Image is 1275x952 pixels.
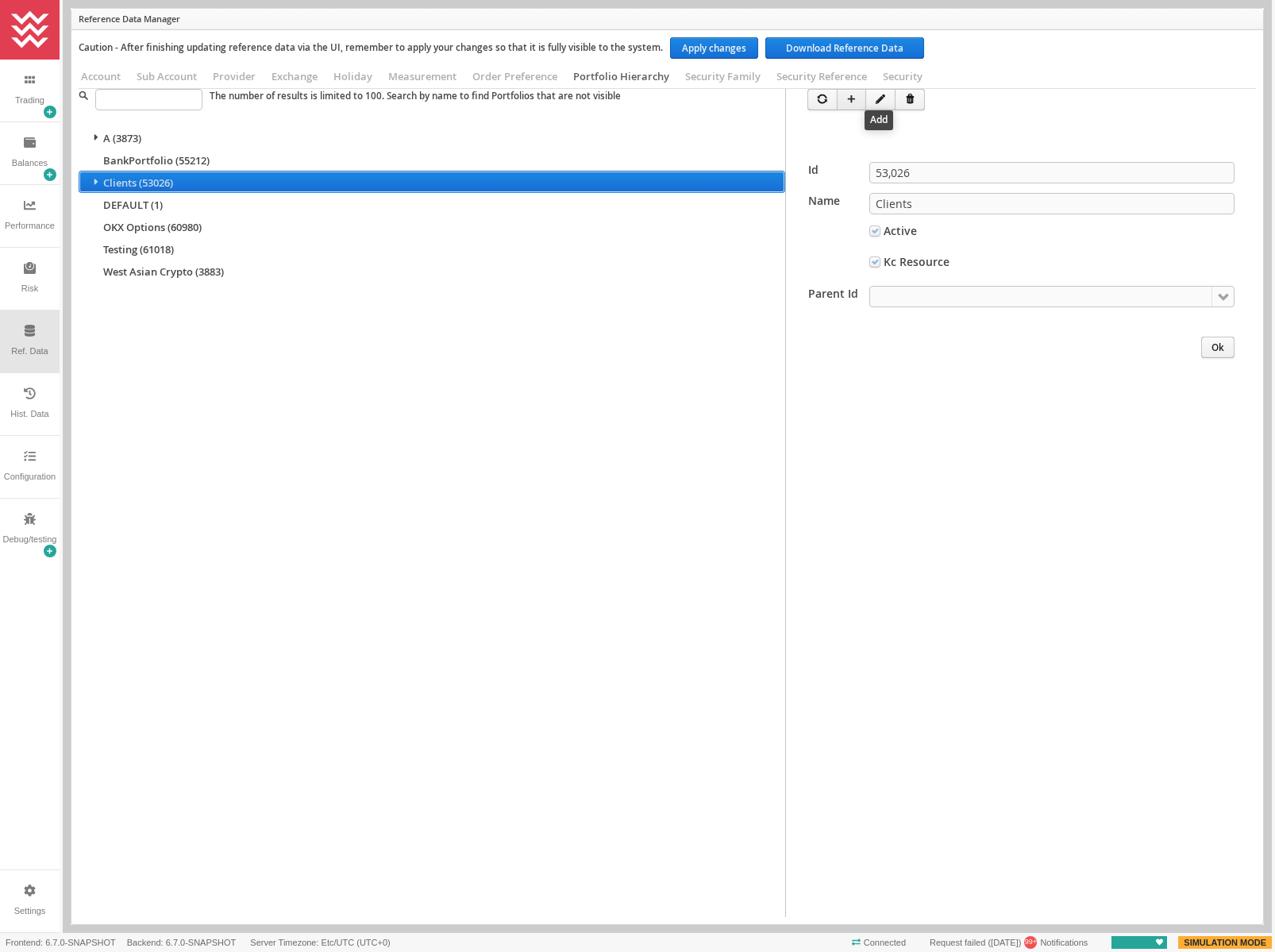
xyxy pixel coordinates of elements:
span: BankPortfolio (55212) [40,152,147,168]
div: Account [18,69,58,83]
div: The number of results is limited to 100. Search by name to find Portfolios that are not visible [147,89,558,103]
div: Balances [12,156,48,170]
div: Security Reference [714,69,804,83]
div: Order Preference [410,69,495,83]
label: Active [821,225,854,237]
div: Performance [5,219,55,233]
span: Reference Data Manager [16,13,117,25]
div: Exchange [209,69,255,83]
div: Ref. Data [11,345,48,358]
div:  [745,89,775,110]
span: West Asian Crypto (3883) [40,264,161,279]
div: Notifications [924,935,1093,951]
div: Security Family [622,69,698,83]
span: A (3873) [40,130,79,146]
span: SIMULATION MODE [1178,935,1272,951]
span: Id [745,162,756,177]
span: Clients (53026) [40,175,110,191]
div: Settings [14,904,46,918]
div: Hist. Data [10,407,48,421]
label: Kc Resource [821,256,887,268]
div: Sub Account [74,69,134,83]
div: Trading [15,94,44,107]
span: ( ) [985,938,1021,947]
div:  [803,89,833,110]
span: 8/21/2025 5:29:50 PM [991,938,1019,947]
pre: Add [807,113,825,128]
div: Download Reference Data [703,37,861,59]
div: Configuration [4,470,56,484]
div: Apply changes [607,37,695,59]
span: 99+ [1025,937,1037,948]
span: Name [745,193,777,208]
div: Portfolio Hierarchy [510,69,607,83]
div:  [774,89,803,110]
span: Testing (61018) [40,241,111,257]
div: Holiday [271,69,310,83]
span: DEFAULT (1) [40,197,100,213]
span: Parent Id [745,286,795,301]
span:  [17,89,25,102]
div:  [832,89,862,110]
span: OKX Options (60980) [40,219,139,235]
div: Measurement [325,69,394,83]
span: Request failed [930,938,985,947]
span: Connected [846,935,911,951]
div: Debug/testing [3,533,57,546]
div: Ok [1138,337,1172,358]
div: Provider [150,69,193,83]
div: Risk [21,282,38,295]
div: Security [820,69,860,83]
div: Caution - After finishing updating reference data via the UI, remember to apply your changes so t... [16,40,600,55]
